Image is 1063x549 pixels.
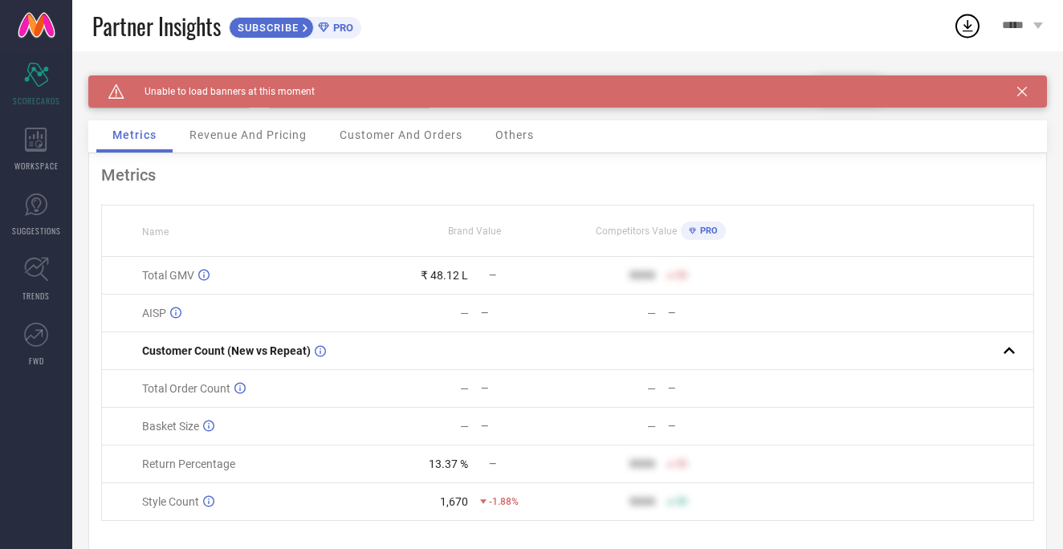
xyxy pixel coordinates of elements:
[489,270,496,281] span: —
[696,226,718,236] span: PRO
[22,290,50,302] span: TRENDS
[112,128,157,141] span: Metrics
[142,226,169,238] span: Name
[460,420,469,433] div: —
[14,160,59,172] span: WORKSPACE
[124,86,315,97] span: Unable to load banners at this moment
[189,128,307,141] span: Revenue And Pricing
[229,13,361,39] a: SUBSCRIBEPRO
[88,75,249,87] div: Brand
[429,458,468,470] div: 13.37 %
[460,307,469,319] div: —
[230,22,303,34] span: SUBSCRIBE
[629,458,655,470] div: 9999
[676,458,687,470] span: 50
[142,382,230,395] span: Total Order Count
[460,382,469,395] div: —
[647,420,656,433] div: —
[676,270,687,281] span: 50
[13,95,60,107] span: SCORECARDS
[481,421,567,432] div: —
[481,307,567,319] div: —
[142,495,199,508] span: Style Count
[668,307,754,319] div: —
[489,458,496,470] span: —
[953,11,982,40] div: Open download list
[142,269,194,282] span: Total GMV
[676,496,687,507] span: 50
[647,382,656,395] div: —
[29,355,44,367] span: FWD
[448,226,501,237] span: Brand Value
[440,495,468,508] div: 1,670
[495,128,534,141] span: Others
[481,383,567,394] div: —
[92,10,221,43] span: Partner Insights
[647,307,656,319] div: —
[421,269,468,282] div: ₹ 48.12 L
[142,458,235,470] span: Return Percentage
[629,269,655,282] div: 9999
[329,22,353,34] span: PRO
[12,225,61,237] span: SUGGESTIONS
[668,383,754,394] div: —
[101,165,1034,185] div: Metrics
[596,226,677,237] span: Competitors Value
[142,344,311,357] span: Customer Count (New vs Repeat)
[668,421,754,432] div: —
[489,496,519,507] span: -1.88%
[142,420,199,433] span: Basket Size
[142,307,166,319] span: AISP
[629,495,655,508] div: 9999
[340,128,462,141] span: Customer And Orders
